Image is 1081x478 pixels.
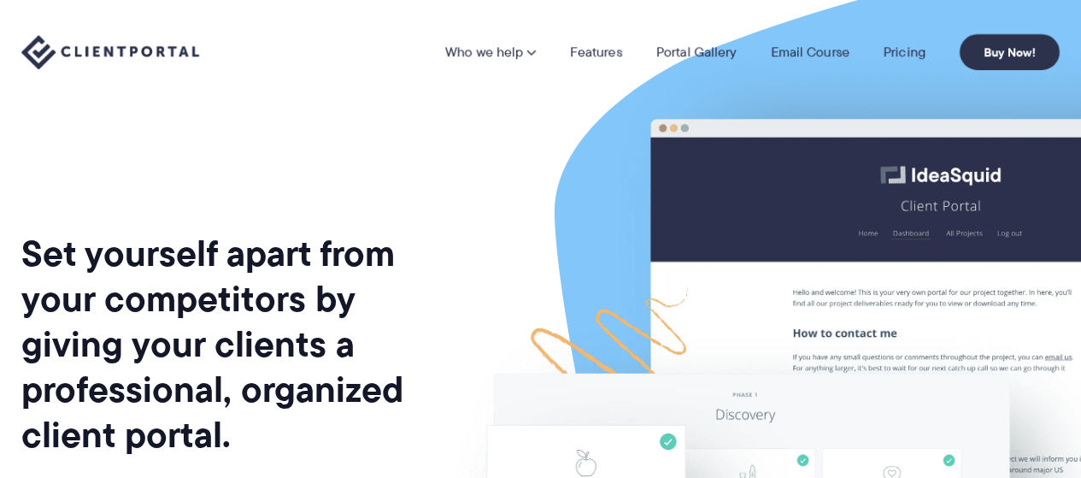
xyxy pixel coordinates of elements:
[21,231,437,457] h1: Set yourself apart from your competitors by giving your clients a professional, organized client ...
[570,45,622,59] a: Features
[771,45,849,59] a: Email Course
[884,45,925,59] a: Pricing
[445,45,536,59] a: Who we help
[656,45,737,59] a: Portal Gallery
[960,34,1060,70] a: Buy Now!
